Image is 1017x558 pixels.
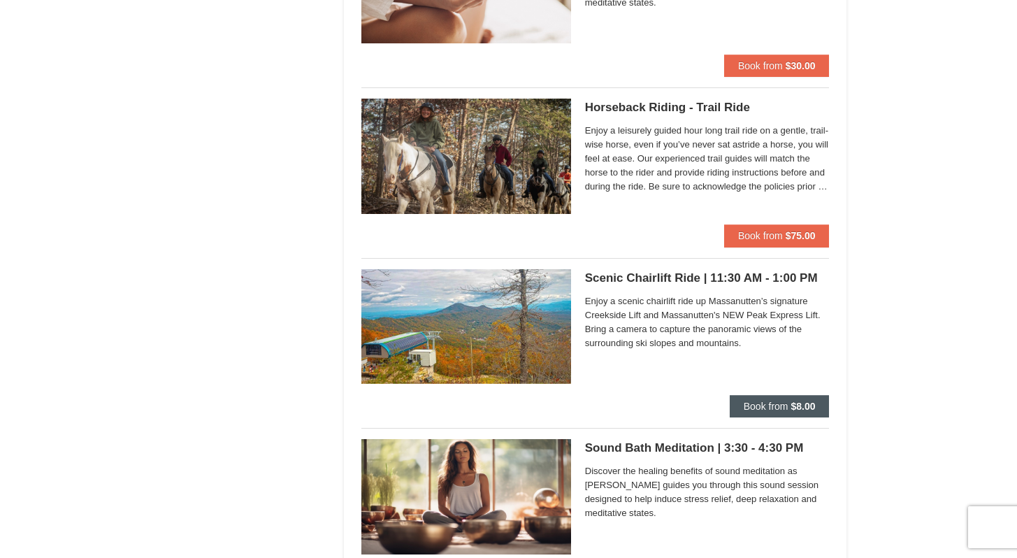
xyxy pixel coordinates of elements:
[585,271,830,285] h5: Scenic Chairlift Ride | 11:30 AM - 1:00 PM
[744,401,788,412] span: Book from
[738,60,783,71] span: Book from
[730,395,830,417] button: Book from $8.00
[791,401,815,412] strong: $8.00
[786,230,816,241] strong: $75.00
[361,99,571,213] img: 21584748-79-4e8ac5ed.jpg
[585,441,830,455] h5: Sound Bath Meditation | 3:30 - 4:30 PM
[361,269,571,384] img: 24896431-13-a88f1aaf.jpg
[585,124,830,194] span: Enjoy a leisurely guided hour long trail ride on a gentle, trail-wise horse, even if you’ve never...
[585,101,830,115] h5: Horseback Riding - Trail Ride
[585,464,830,520] span: Discover the healing benefits of sound meditation as [PERSON_NAME] guides you through this sound ...
[738,230,783,241] span: Book from
[786,60,816,71] strong: $30.00
[361,439,571,554] img: 18871151-77-b4dd4412.jpg
[585,294,830,350] span: Enjoy a scenic chairlift ride up Massanutten’s signature Creekside Lift and Massanutten's NEW Pea...
[724,55,830,77] button: Book from $30.00
[724,224,830,247] button: Book from $75.00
